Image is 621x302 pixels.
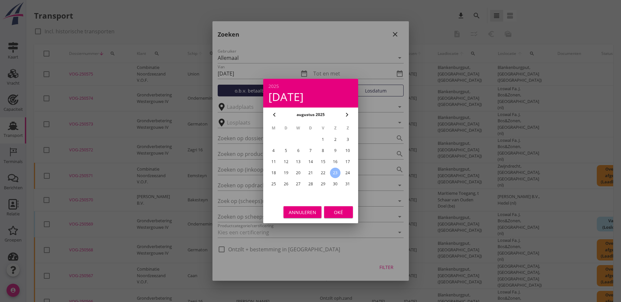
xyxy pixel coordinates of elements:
div: 2025 [268,84,353,89]
button: 31 [342,179,353,189]
button: 14 [305,157,316,167]
button: Annuleren [283,206,321,218]
button: 10 [342,145,353,156]
button: 6 [293,145,303,156]
button: 23 [330,168,340,178]
button: 28 [305,179,316,189]
th: M [268,123,280,134]
th: Z [329,123,341,134]
button: 1 [318,134,328,145]
button: 8 [318,145,328,156]
button: 29 [318,179,328,189]
button: 21 [305,168,316,178]
button: 15 [318,157,328,167]
button: 11 [268,157,279,167]
div: [DATE] [268,91,353,102]
button: 13 [293,157,303,167]
th: D [305,123,317,134]
th: V [317,123,329,134]
button: 24 [342,168,353,178]
th: W [292,123,304,134]
button: 20 [293,168,303,178]
button: 27 [293,179,303,189]
button: 30 [330,179,340,189]
button: 12 [281,157,291,167]
button: 26 [281,179,291,189]
div: Annuleren [289,209,316,216]
button: 18 [268,168,279,178]
button: 4 [268,145,279,156]
button: 7 [305,145,316,156]
button: 17 [342,157,353,167]
button: Oké [324,206,353,218]
button: 22 [318,168,328,178]
button: 2 [330,134,340,145]
button: augustus 2025 [295,110,327,120]
th: Z [342,123,354,134]
i: chevron_right [343,111,351,119]
i: chevron_left [270,111,278,119]
button: 3 [342,134,353,145]
button: 9 [330,145,340,156]
div: Oké [329,209,348,216]
button: 19 [281,168,291,178]
th: D [280,123,292,134]
button: 16 [330,157,340,167]
button: 25 [268,179,279,189]
button: 5 [281,145,291,156]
